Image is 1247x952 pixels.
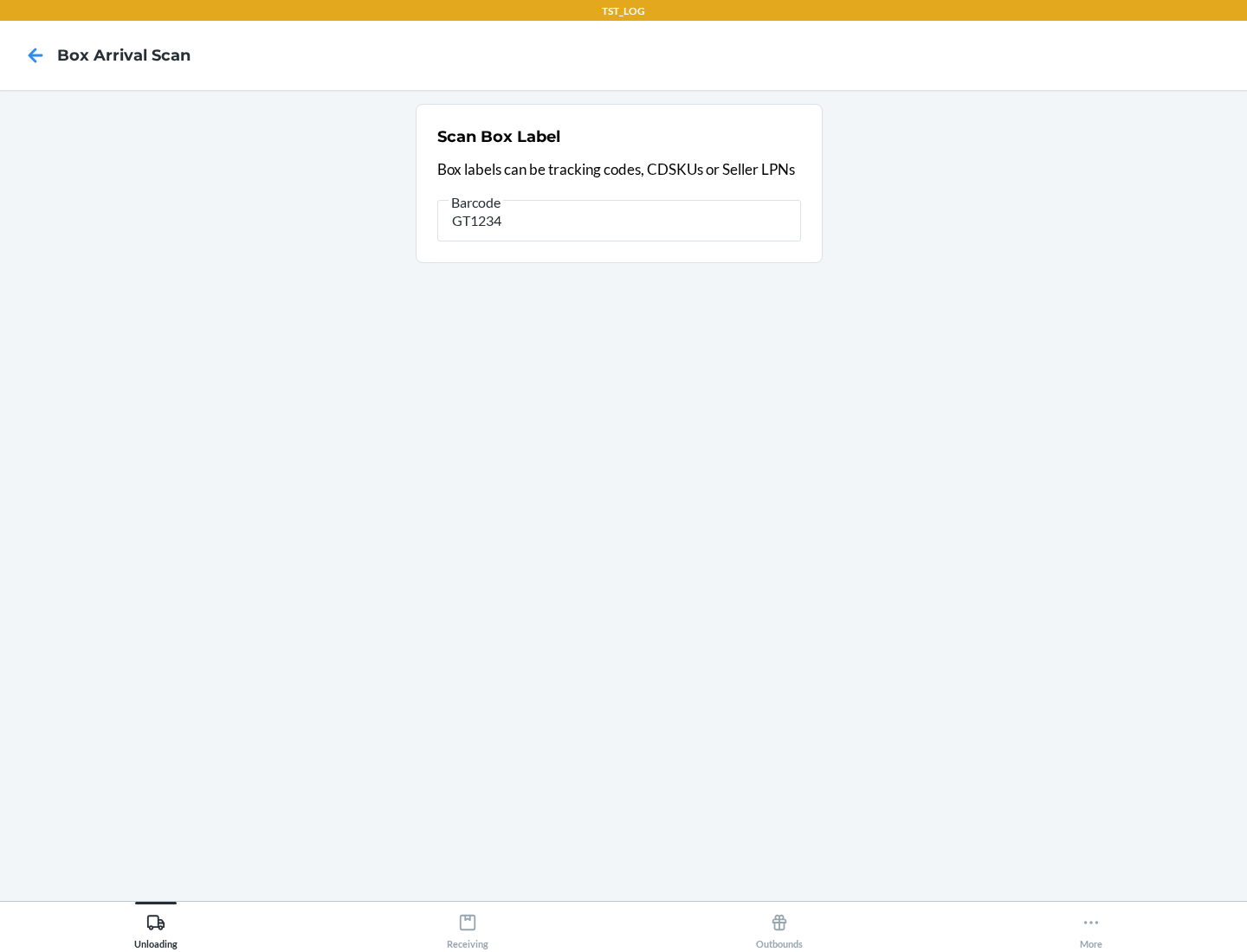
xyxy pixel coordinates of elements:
[1080,906,1102,949] div: More
[935,902,1247,949] button: More
[57,44,191,67] h4: Box Arrival Scan
[623,902,935,949] button: Outbounds
[437,125,560,148] h2: Scan Box Label
[447,906,488,949] div: Receiving
[437,158,801,181] p: Box labels can be tracking codes, CDSKUs or Seller LPNs
[312,902,623,949] button: Receiving
[134,906,178,949] div: Unloading
[602,3,645,19] p: TST_LOG
[449,194,503,211] span: Barcode
[437,200,801,241] input: Barcode
[756,906,803,949] div: Outbounds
